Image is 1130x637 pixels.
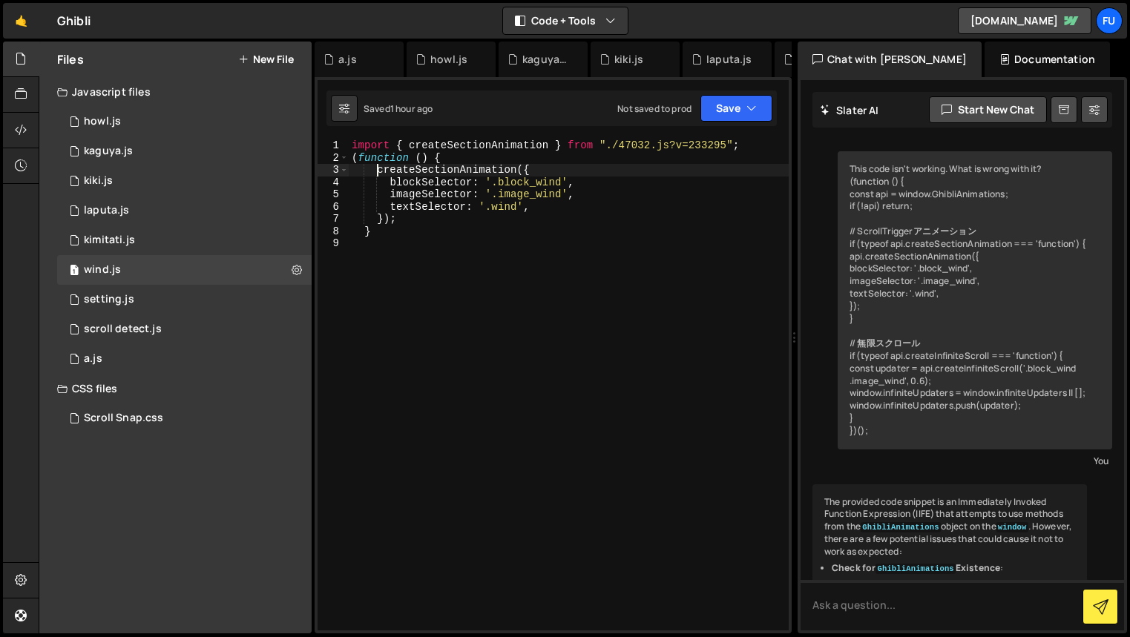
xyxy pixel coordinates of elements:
[57,196,312,225] div: 17069/47028.js
[338,52,357,67] div: a.js
[841,453,1108,469] div: You
[876,564,955,574] code: GhibliAnimations
[57,51,84,67] h2: Files
[617,102,692,115] div: Not saved to prod
[318,139,349,152] div: 1
[84,174,113,188] div: kiki.js
[238,53,294,65] button: New File
[985,42,1110,77] div: Documentation
[84,323,162,336] div: scroll detect.js
[318,164,349,176] div: 3
[57,255,312,285] div: 17069/47026.js
[861,522,940,532] code: GhibliAnimations
[798,42,982,77] div: Chat with [PERSON_NAME]
[57,285,312,314] div: setting.js
[57,136,312,166] div: 17069/47030.js
[57,403,312,433] div: 17069/46980.css
[318,188,349,201] div: 5
[832,562,1075,575] li: :
[84,204,129,217] div: laputa.js
[706,52,752,67] div: laputa.js
[84,145,133,158] div: kaguya.js
[614,52,643,67] div: kiki.js
[958,7,1091,34] a: [DOMAIN_NAME]
[318,237,349,250] div: 9
[318,176,349,189] div: 4
[318,225,349,238] div: 8
[318,201,349,214] div: 6
[57,225,312,255] div: 17069/46978.js
[57,166,312,196] div: 17069/47031.js
[84,293,134,306] div: setting.js
[318,213,349,225] div: 7
[1096,7,1123,34] a: Fu
[522,52,570,67] div: kaguya.js
[929,96,1047,123] button: Start new chat
[318,152,349,165] div: 2
[430,52,467,67] div: howl.js
[84,234,135,247] div: kimitati.js
[838,151,1112,449] div: This code isn't working. What is wrong with it? (function () { const api = window.GhibliAnimation...
[3,3,39,39] a: 🤙
[832,561,1000,574] strong: Check for Existence
[70,265,79,277] span: 1
[996,522,1028,532] code: window
[700,95,772,122] button: Save
[84,412,163,425] div: Scroll Snap.css
[57,12,91,30] div: Ghibli
[84,115,121,128] div: howl.js
[364,102,433,115] div: Saved
[84,263,121,277] div: wind.js
[820,103,879,117] h2: Slater AI
[57,107,312,136] div: 17069/47029.js
[84,352,102,366] div: a.js
[503,7,628,34] button: Code + Tools
[39,77,312,107] div: Javascript files
[57,314,312,344] div: 17069/47023.js
[39,374,312,403] div: CSS files
[390,102,433,115] div: 1 hour ago
[57,344,312,374] div: 17069/47065.js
